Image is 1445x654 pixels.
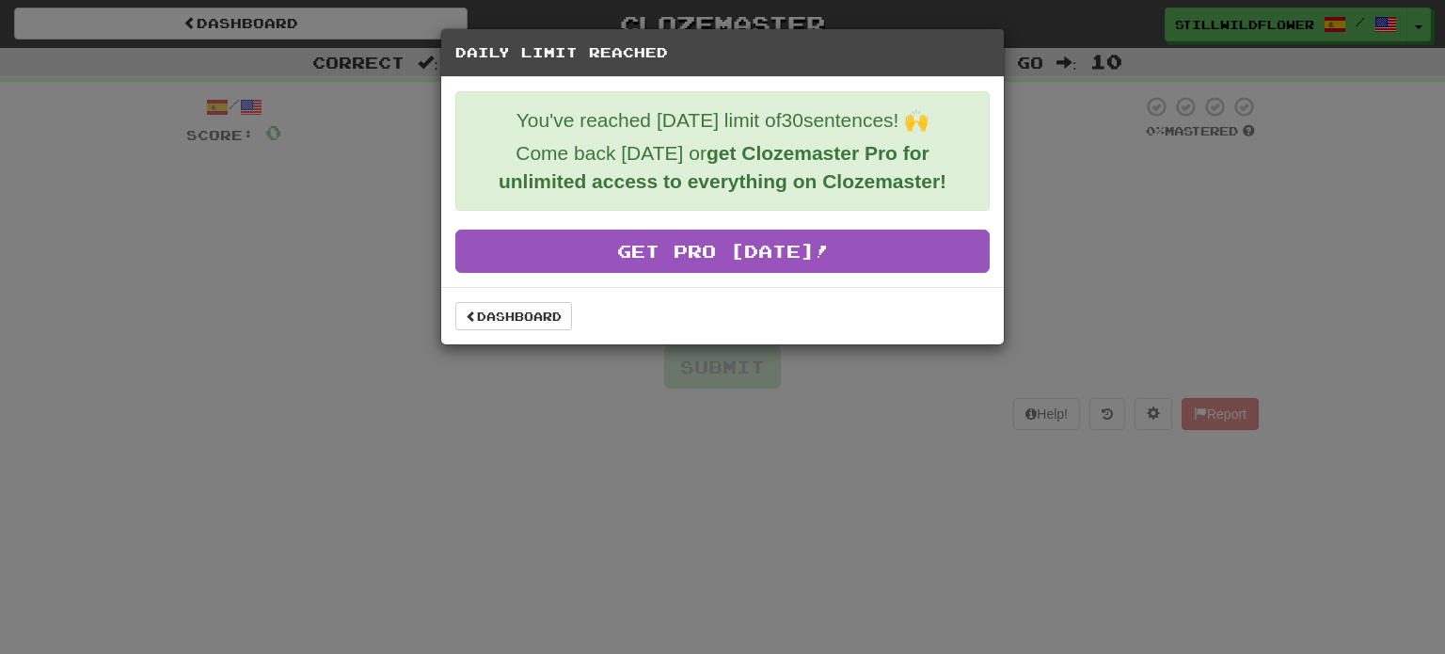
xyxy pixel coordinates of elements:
[470,139,975,196] p: Come back [DATE] or
[455,302,572,330] a: Dashboard
[499,142,946,192] strong: get Clozemaster Pro for unlimited access to everything on Clozemaster!
[455,230,990,273] a: Get Pro [DATE]!
[470,106,975,135] p: You've reached [DATE] limit of 30 sentences! 🙌
[455,43,990,62] h5: Daily Limit Reached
